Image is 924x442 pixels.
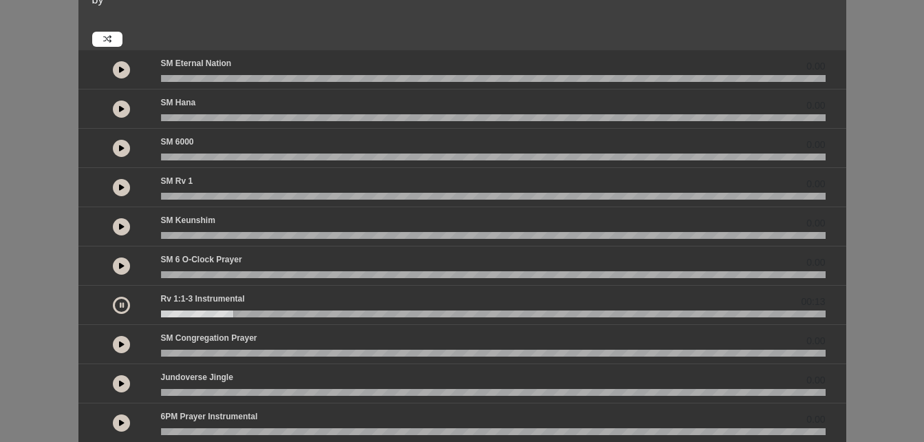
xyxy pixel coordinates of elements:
p: SM Congregation Prayer [161,332,257,344]
p: 6PM Prayer Instrumental [161,410,258,423]
span: 0.00 [806,334,825,348]
p: SM Eternal Nation [161,57,232,70]
p: SM 6000 [161,136,194,148]
p: SM Keunshim [161,214,215,227]
span: 0.00 [806,59,825,74]
span: 0.00 [806,138,825,152]
p: SM Rv 1 [161,175,193,187]
span: 0.00 [806,98,825,113]
span: 0.00 [806,216,825,231]
span: 00:13 [801,295,825,309]
p: Jundoverse Jingle [161,371,233,383]
span: 0.00 [806,412,825,427]
p: SM Hana [161,96,196,109]
p: SM 6 o-clock prayer [161,253,242,266]
span: 0.00 [806,177,825,191]
span: 0.00 [806,255,825,270]
span: 0.00 [806,373,825,388]
p: Rv 1:1-3 Instrumental [161,293,245,305]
